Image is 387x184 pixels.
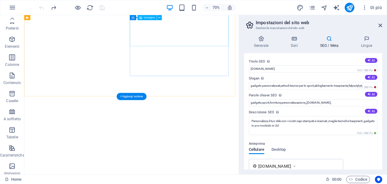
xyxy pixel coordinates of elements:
[50,4,57,11] button: redo
[249,147,286,159] div: Anteprima
[256,20,382,25] h2: Impostazioni del sito web
[6,98,18,103] p: Caselle
[4,171,20,176] p: Immagini
[365,58,377,63] button: Titolo SEO
[249,109,377,116] label: Descrizione SEO
[211,4,221,11] h6: 70%
[50,4,57,11] i: Ripeti: Aggiungi elemento (Ctrl+Y, ⌘+Y)
[365,109,377,114] button: Descrizione SEO
[296,4,304,11] button: design
[4,117,21,121] p: A soffietto
[356,131,377,135] span: 739 / 990 Px
[74,4,81,11] button: Clicca qui per lasciare la modalità di anteprima e continuare la modifica
[320,4,328,11] button: navigator
[362,5,382,11] span: Di più
[86,4,93,11] i: Ricarica la pagina
[249,58,377,65] label: Titolo SEO
[326,176,342,183] h6: Tempo sessione
[256,25,370,31] h3: Gestisci le impostazioni del sito web
[359,3,384,12] button: Di più
[333,4,340,11] button: text_generator
[351,36,382,48] h4: Lingue
[356,68,377,73] span: 133 / 580 Px
[249,82,377,89] input: Slogan...
[249,92,377,99] label: Parole chiave SEO
[6,135,18,140] p: Tabelle
[258,163,291,169] span: [DOMAIN_NAME]
[202,4,224,11] button: 70%
[310,36,351,48] h4: SEO / Meta
[356,85,377,89] span: 771 / 580 Px
[249,140,265,147] p: Anteprima
[281,36,310,48] h4: Dati
[6,26,19,31] p: Preferiti
[117,93,146,100] div: + Aggiungi sezione
[365,75,377,80] button: Slogan
[346,4,353,11] i: Pubblica
[244,36,281,48] h4: Generale
[272,146,286,154] span: Desktop
[336,177,337,182] span: :
[5,62,19,67] p: Colonne
[332,176,341,183] span: 00 00
[375,176,382,183] button: Usercentrics
[309,4,316,11] i: Pagine (Ctrl+Alt+S)
[3,80,21,85] p: Contenuto
[5,44,19,49] p: Elementi
[227,5,233,10] i: Quando ridimensioni, regola automaticamente il livello di zoom in modo che corrisponda al disposi...
[249,146,264,154] span: Cellulare
[249,75,377,82] label: Slogan
[321,4,328,11] i: Navigatore
[365,92,377,97] button: Parole chiave SEO
[297,4,304,11] i: Design (Ctrl+Alt+Y)
[5,176,21,183] a: Fai clic per annullare la selezione. Doppio clic per aprire le pagine
[144,16,155,19] span: Immagine
[346,176,370,183] button: Codice
[349,176,367,183] span: Codice
[345,3,354,12] button: publish
[86,4,93,11] button: reload
[333,4,340,11] i: AI Writer
[308,4,316,11] button: pages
